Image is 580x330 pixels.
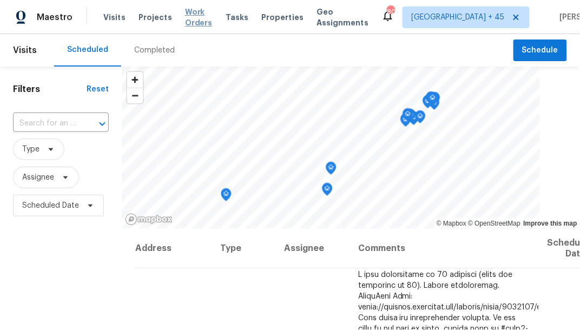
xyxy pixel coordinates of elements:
[423,95,434,111] div: Map marker
[139,12,172,23] span: Projects
[226,14,248,21] span: Tasks
[522,44,558,57] span: Schedule
[127,88,143,103] button: Zoom out
[400,114,411,130] div: Map marker
[13,84,87,95] h1: Filters
[387,6,394,17] div: 807
[412,12,505,23] span: [GEOGRAPHIC_DATA] + 45
[212,229,275,268] th: Type
[524,220,577,227] a: Improve this map
[122,67,540,229] canvas: Map
[13,38,37,62] span: Visits
[22,144,39,155] span: Type
[468,220,520,227] a: OpenStreetMap
[350,229,539,268] th: Comments
[326,162,337,179] div: Map marker
[22,200,79,211] span: Scheduled Date
[185,6,213,28] span: Work Orders
[427,92,438,109] div: Map marker
[403,108,413,125] div: Map marker
[22,172,54,183] span: Assignee
[13,115,78,132] input: Search for an address...
[103,12,126,23] span: Visits
[317,6,368,28] span: Geo Assignments
[221,188,232,205] div: Map marker
[275,229,350,268] th: Assignee
[37,12,72,23] span: Maestro
[423,95,433,112] div: Map marker
[87,84,109,95] div: Reset
[127,72,143,88] button: Zoom in
[401,113,412,130] div: Map marker
[95,116,110,131] button: Open
[513,39,567,62] button: Schedule
[437,220,466,227] a: Mapbox
[426,91,437,108] div: Map marker
[67,44,108,55] div: Scheduled
[415,110,426,127] div: Map marker
[322,183,333,200] div: Map marker
[261,12,304,23] span: Properties
[134,45,175,56] div: Completed
[125,213,173,226] a: Mapbox homepage
[135,229,212,268] th: Address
